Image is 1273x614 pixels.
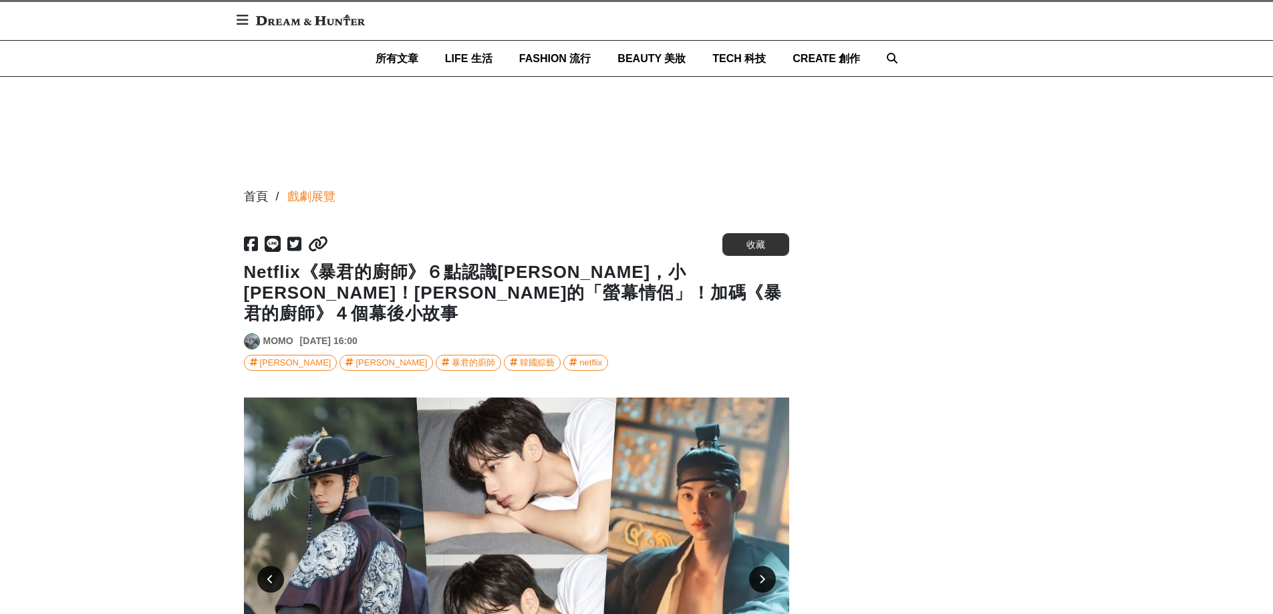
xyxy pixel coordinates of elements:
[519,53,591,64] span: FASHION 流行
[260,355,331,370] div: [PERSON_NAME]
[287,188,335,206] a: 戲劇展覽
[445,53,492,64] span: LIFE 生活
[436,355,501,371] a: 暴君的廚師
[244,355,337,371] a: [PERSON_NAME]
[793,41,860,76] a: CREATE 創作
[376,41,418,76] a: 所有文章
[376,53,418,64] span: 所有文章
[300,334,358,348] div: [DATE] 16:00
[793,53,860,64] span: CREATE 創作
[617,53,686,64] span: BEAUTY 美妝
[722,233,789,256] button: 收藏
[520,355,555,370] div: 韓國綜藝
[445,41,492,76] a: LIFE 生活
[276,188,279,206] div: /
[249,8,372,32] img: Dream & Hunter
[519,41,591,76] a: FASHION 流行
[244,333,260,349] a: Avatar
[617,41,686,76] a: BEAUTY 美妝
[504,355,561,371] a: 韓國綜藝
[452,355,495,370] div: 暴君的廚師
[339,355,433,371] a: [PERSON_NAME]
[245,334,259,349] img: Avatar
[244,262,789,325] h1: Netflix《暴君的廚師》６點認識[PERSON_NAME]，小[PERSON_NAME]！[PERSON_NAME]的「螢幕情侶」！加碼《暴君的廚師》４個幕後小故事
[244,188,268,206] div: 首頁
[579,355,602,370] div: netflix
[263,334,293,348] a: MOMO
[712,41,766,76] a: TECH 科技
[563,355,608,371] a: netflix
[356,355,427,370] div: [PERSON_NAME]
[712,53,766,64] span: TECH 科技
